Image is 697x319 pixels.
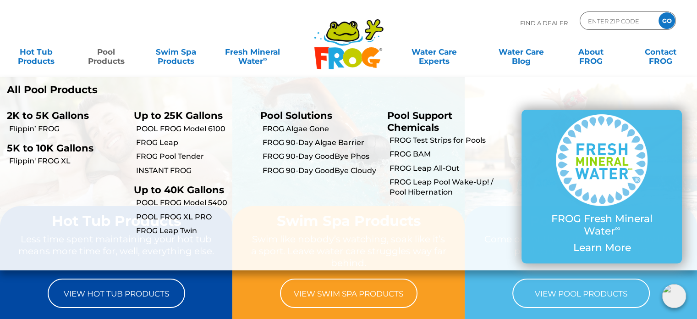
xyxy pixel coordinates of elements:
[134,184,247,196] p: Up to 40K Gallons
[263,166,380,176] a: FROG 90-Day GoodBye Cloudy
[149,43,203,61] a: Swim SpaProducts
[219,43,286,61] a: Fresh MineralWater∞
[136,212,254,222] a: POOL FROG XL PRO
[280,279,417,308] a: View Swim Spa Products
[136,166,254,176] a: INSTANT FROG
[136,124,254,134] a: POOL FROG Model 6100
[390,163,507,173] a: FROG Leap All-Out
[659,12,675,29] input: GO
[136,198,254,208] a: POOL FROG Model 5400
[390,43,478,61] a: Water CareExperts
[79,43,133,61] a: PoolProducts
[512,279,650,308] a: View Pool Products
[390,135,507,146] a: FROG Test Strips for Pools
[662,284,686,308] img: openIcon
[587,14,649,28] input: Zip Code Form
[9,43,63,61] a: Hot TubProducts
[9,124,127,134] a: Flippin’ FROG
[540,114,664,258] a: FROG Fresh Mineral Water∞ Learn More
[134,110,247,121] p: Up to 25K Gallons
[615,224,620,233] sup: ∞
[263,138,380,148] a: FROG 90-Day Algae Barrier
[136,138,254,148] a: FROG Leap
[136,226,254,236] a: FROG Leap Twin
[540,242,664,254] p: Learn More
[7,84,341,96] a: All Pool Products
[263,151,380,162] a: FROG 90-Day GoodBye Phos
[260,110,332,121] a: Pool Solutions
[7,110,120,121] p: 2K to 5K Gallons
[520,11,568,34] p: Find A Dealer
[390,177,507,198] a: FROG Leap Pool Wake-Up! / Pool Hibernation
[390,149,507,159] a: FROG BAM
[494,43,548,61] a: Water CareBlog
[564,43,618,61] a: AboutFROG
[387,110,500,133] p: Pool Support Chemicals
[263,56,267,62] sup: ∞
[263,124,380,134] a: FROG Algae Gone
[9,156,127,166] a: Flippin' FROG XL
[634,43,688,61] a: ContactFROG
[136,151,254,162] a: FROG Pool Tender
[7,142,120,154] p: 5K to 10K Gallons
[540,213,664,237] p: FROG Fresh Mineral Water
[48,279,185,308] a: View Hot Tub Products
